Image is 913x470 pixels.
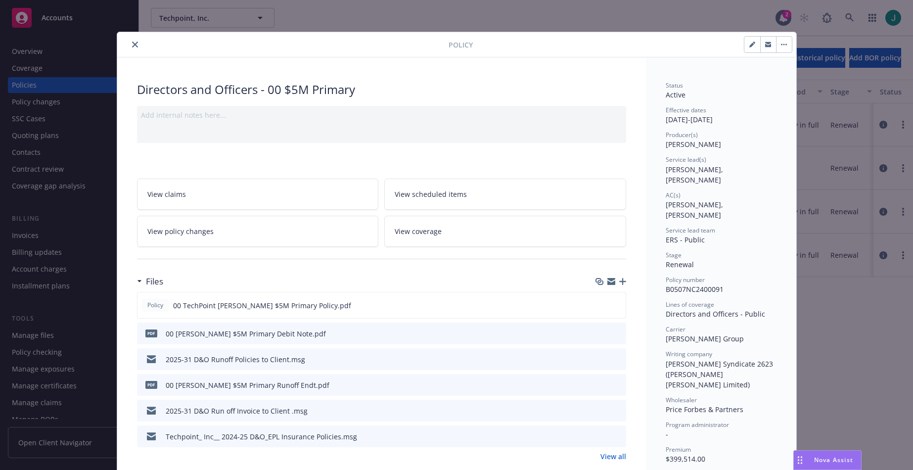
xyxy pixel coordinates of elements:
span: $399,514.00 [666,454,705,464]
div: 2025-31 D&O Run off Invoice to Client .msg [166,406,308,416]
span: Renewal [666,260,694,269]
span: Carrier [666,325,685,333]
button: download file [597,354,605,365]
button: download file [597,380,605,390]
span: pdf [145,381,157,388]
span: [PERSON_NAME] [666,140,721,149]
span: ERS - Public [666,235,705,244]
span: View coverage [395,226,442,236]
button: preview file [613,431,622,442]
span: 00 TechPoint [PERSON_NAME] $5M Primary Policy.pdf [173,300,351,311]
button: close [129,39,141,50]
div: Techpoint_ Inc__ 2024-25 D&O_EPL Insurance Policies.msg [166,431,357,442]
a: View all [600,451,626,462]
span: Policy [449,40,473,50]
span: [PERSON_NAME] Syndicate 2623 ([PERSON_NAME] [PERSON_NAME] Limited) [666,359,775,389]
span: Premium [666,445,691,454]
span: Producer(s) [666,131,698,139]
span: Service lead(s) [666,155,706,164]
div: 00 [PERSON_NAME] $5M Primary Debit Note.pdf [166,329,326,339]
span: Stage [666,251,682,259]
span: Price Forbes & Partners [666,405,743,414]
span: View scheduled items [395,189,467,199]
span: pdf [145,329,157,337]
span: [PERSON_NAME], [PERSON_NAME] [666,200,725,220]
span: Writing company [666,350,712,358]
div: 00 [PERSON_NAME] $5M Primary Runoff Endt.pdf [166,380,329,390]
a: View claims [137,179,379,210]
span: Lines of coverage [666,300,714,309]
span: View claims [147,189,186,199]
span: [PERSON_NAME], [PERSON_NAME] [666,165,725,185]
button: download file [597,431,605,442]
a: View coverage [384,216,626,247]
span: AC(s) [666,191,681,199]
span: Policy number [666,276,705,284]
button: preview file [613,300,622,311]
span: [PERSON_NAME] Group [666,334,744,343]
button: Nova Assist [793,450,862,470]
span: Status [666,81,683,90]
span: Effective dates [666,106,706,114]
button: download file [597,406,605,416]
div: Add internal notes here... [141,110,622,120]
span: B0507NC2400091 [666,284,724,294]
div: Drag to move [794,451,806,470]
span: Program administrator [666,421,729,429]
div: Directors and Officers - 00 $5M Primary [137,81,626,98]
button: preview file [613,380,622,390]
span: Nova Assist [814,456,853,464]
h3: Files [146,275,163,288]
span: Policy [145,301,165,310]
a: View scheduled items [384,179,626,210]
button: preview file [613,329,622,339]
div: [DATE] - [DATE] [666,106,776,125]
span: - [666,429,668,439]
span: Directors and Officers - Public [666,309,765,319]
button: download file [597,329,605,339]
div: 2025-31 D&O Runoff Policies to Client.msg [166,354,305,365]
span: View policy changes [147,226,214,236]
div: Files [137,275,163,288]
button: download file [597,300,605,311]
span: Wholesaler [666,396,697,404]
a: View policy changes [137,216,379,247]
button: preview file [613,406,622,416]
button: preview file [613,354,622,365]
span: Service lead team [666,226,715,235]
span: Active [666,90,685,99]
